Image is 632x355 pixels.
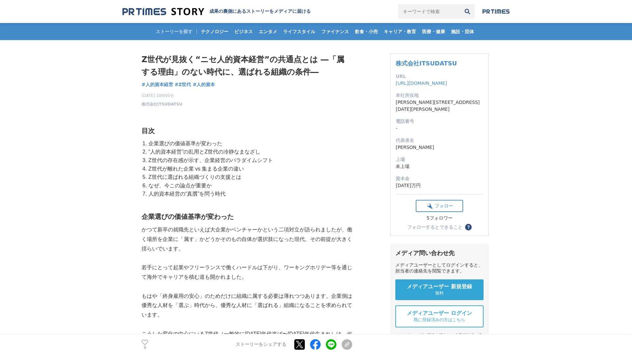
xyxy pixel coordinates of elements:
[175,81,191,88] a: #Z世代
[396,137,483,144] dt: 代表者名
[396,73,483,80] dt: URL
[142,53,352,79] h1: Z世代が見抜く“ニセ人的資本経営”の共通点とは ―「属する理由」のない時代に、選ばれる組織の条件―
[209,9,311,14] h2: 成果の裏側にあるストーリーをメディアに届ける
[381,23,419,40] a: キャリア・教育
[142,213,234,220] strong: 企業選びの価値基準が変わった
[396,175,483,182] dt: 資本金
[419,29,448,35] span: 医療・健康
[396,182,483,189] dd: [DATE]万円
[407,225,462,229] div: フォローするとできること
[483,9,510,14] img: prtimes
[414,317,465,323] span: 既に登録済みの方はこちら
[435,290,444,296] span: 無料
[142,292,352,320] p: もはや「終身雇用の安心」のためだけに組織に属する必要は薄れつつあります。企業側は優秀な人材を「選ぶ」時代から、優秀な人材に「選ばれる」組織になることを求められています。
[396,60,457,67] a: 株式会社ITSUDATSU
[193,82,215,87] span: #人的資本
[142,101,182,107] a: 株式会社ITSUDATSU
[396,163,483,170] dd: 未上場
[147,139,352,148] li: 企業選びの価値基準が変わった
[419,23,448,40] a: 医療・健康
[396,92,483,99] dt: 本社所在地
[465,224,472,230] button: ？
[319,29,352,35] span: ファイナンス
[381,29,419,35] span: キャリア・教育
[280,29,318,35] span: ライフスタイル
[448,23,477,40] a: 施設・団体
[396,99,483,113] dd: [PERSON_NAME][STREET_ADDRESS][DATE][PERSON_NAME]
[122,7,311,16] a: 成果の裏側にあるストーリーをメディアに届ける 成果の裏側にあるストーリーをメディアに届ける
[395,249,484,257] div: メディア問い合わせ先
[395,262,484,274] div: メディアユーザーとしてログインすると、担当者の連絡先を閲覧できます。
[398,4,460,19] input: キーワードで検索
[147,148,352,156] li: “人的資本経営”の乱用とZ世代の冷静なまなざし
[396,156,483,163] dt: 上場
[416,200,463,212] button: フォロー
[352,29,381,35] span: 飲食・小売
[396,118,483,125] dt: 電話番号
[142,127,155,134] strong: 目次
[147,190,352,198] li: 人的資本経営の“真贋”を問う時代
[396,125,483,132] dd: -
[122,7,204,16] img: 成果の裏側にあるストーリーをメディアに届ける
[147,156,352,165] li: Z世代の存在感が示す、企業経営のパラダイムシフト
[147,173,352,181] li: Z世代に選ばれる組織づくりの支援とは
[396,81,447,86] a: [URL][DOMAIN_NAME]
[198,23,231,40] a: テクノロジー
[147,181,352,190] li: なぜ、今この論点が重要か
[193,81,215,88] a: #人的資本
[460,4,475,19] button: 検索
[396,144,483,151] dd: [PERSON_NAME]
[416,215,463,221] div: 5フォロワー
[142,81,173,88] a: #人的資本経営
[256,23,280,40] a: エンタメ
[232,29,255,35] span: ビジネス
[175,82,191,87] span: #Z世代
[142,82,173,87] span: #人的資本経営
[142,225,352,253] p: かつて新卒の就職先といえば大企業かベンチャーかという二項対立が語られましたが、働く場所を企業に「属す」かどうかそのもの自体が選択肢になった現代、その前提が大きく揺らいでいます。
[198,29,231,35] span: テクノロジー
[142,346,148,349] p: 3
[466,225,471,229] span: ？
[142,93,182,99] span: [DATE] 10時00分
[352,23,381,40] a: 飲食・小売
[280,23,318,40] a: ライフスタイル
[232,23,255,40] a: ビジネス
[448,29,477,35] span: 施設・団体
[395,305,484,327] a: メディアユーザー ログイン 既に登録済みの方はこちら
[147,165,352,173] li: Z世代が離れた企業 vs 集まる企業の違い
[407,310,472,317] span: メディアユーザー ログイン
[395,279,484,300] a: メディアユーザー 新規登録 無料
[256,29,280,35] span: エンタメ
[236,342,286,348] p: ストーリーをシェアする
[319,23,352,40] a: ファイナンス
[142,263,352,282] p: 若手にとって起業やフリーランスで働くハードルは下がり、ワーキングホリデー等を通じて海外でキャリアを積む道も開かれました。
[407,283,472,290] span: メディアユーザー 新規登録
